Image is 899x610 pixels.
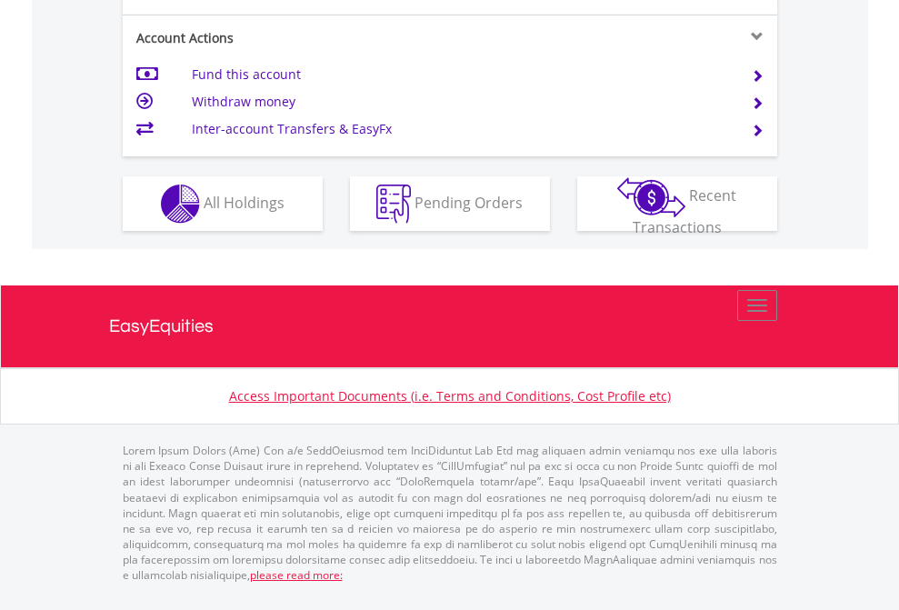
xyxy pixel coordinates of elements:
[109,285,791,367] a: EasyEquities
[250,567,343,583] a: please read more:
[617,177,685,217] img: transactions-zar-wht.png
[577,176,777,231] button: Recent Transactions
[161,185,200,224] img: holdings-wht.png
[376,185,411,224] img: pending_instructions-wht.png
[229,387,671,405] a: Access Important Documents (i.e. Terms and Conditions, Cost Profile etc)
[123,443,777,583] p: Lorem Ipsum Dolors (Ame) Con a/e SeddOeiusmod tem InciDiduntut Lab Etd mag aliquaen admin veniamq...
[415,192,523,212] span: Pending Orders
[192,88,729,115] td: Withdraw money
[192,61,729,88] td: Fund this account
[204,192,285,212] span: All Holdings
[123,29,450,47] div: Account Actions
[192,115,729,143] td: Inter-account Transfers & EasyFx
[123,176,323,231] button: All Holdings
[350,176,550,231] button: Pending Orders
